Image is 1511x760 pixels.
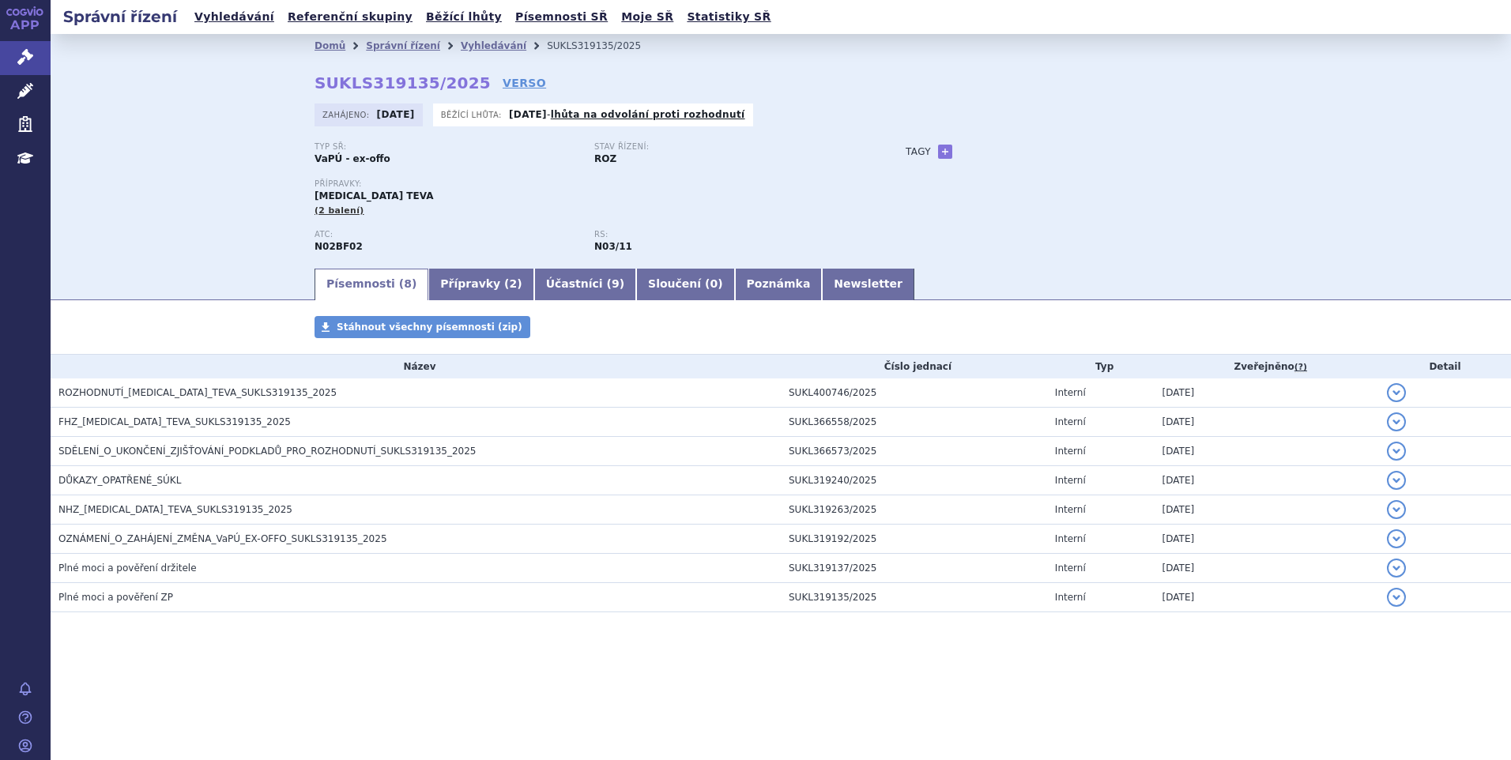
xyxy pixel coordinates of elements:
[315,230,578,239] p: ATC:
[1055,387,1086,398] span: Interní
[1055,475,1086,486] span: Interní
[337,322,522,333] span: Stáhnout všechny písemnosti (zip)
[594,241,632,252] strong: pregabalin
[1155,437,1379,466] td: [DATE]
[1387,500,1406,519] button: detail
[594,142,858,152] p: Stav řízení:
[1047,355,1155,378] th: Typ
[421,6,507,28] a: Běžící lhůty
[1055,504,1086,515] span: Interní
[51,6,190,28] h2: Správní řízení
[547,34,661,58] li: SUKLS319135/2025
[315,142,578,152] p: Typ SŘ:
[315,153,390,164] strong: VaPÚ - ex-offo
[511,6,612,28] a: Písemnosti SŘ
[58,446,476,457] span: SDĚLENÍ_O_UKONČENÍ_ZJIŠŤOVÁNÍ_PODKLADŮ_PRO_ROZHODNUTÍ_SUKLS319135_2025
[58,562,197,574] span: Plné moci a pověření držitele
[594,230,858,239] p: RS:
[938,145,952,159] a: +
[534,269,636,300] a: Účastníci (9)
[906,142,931,161] h3: Tagy
[710,277,718,290] span: 0
[1294,362,1307,373] abbr: (?)
[1387,442,1406,461] button: detail
[1155,378,1379,408] td: [DATE]
[1155,408,1379,437] td: [DATE]
[503,75,546,91] a: VERSO
[58,533,387,544] span: OZNÁMENÍ_O_ZAHÁJENÍ_ZMĚNA_VaPÚ_EX-OFFO_SUKLS319135_2025
[1387,471,1406,490] button: detail
[1387,529,1406,548] button: detail
[1155,355,1379,378] th: Zveřejněno
[441,108,505,121] span: Běžící lhůta:
[781,583,1047,612] td: SUKL319135/2025
[58,592,173,603] span: Plné moci a pověření ZP
[315,205,364,216] span: (2 balení)
[1055,592,1086,603] span: Interní
[612,277,620,290] span: 9
[428,269,533,300] a: Přípravky (2)
[283,6,417,28] a: Referenční skupiny
[682,6,775,28] a: Statistiky SŘ
[315,40,345,51] a: Domů
[322,108,372,121] span: Zahájeno:
[58,416,291,427] span: FHZ_PREGABALIN_TEVA_SUKLS319135_2025
[1055,446,1086,457] span: Interní
[781,408,1047,437] td: SUKL366558/2025
[781,378,1047,408] td: SUKL400746/2025
[1155,583,1379,612] td: [DATE]
[1387,559,1406,578] button: detail
[1155,525,1379,554] td: [DATE]
[315,316,530,338] a: Stáhnout všechny písemnosti (zip)
[636,269,734,300] a: Sloučení (0)
[1387,383,1406,402] button: detail
[1155,466,1379,495] td: [DATE]
[315,190,433,201] span: [MEDICAL_DATA] TEVA
[1387,412,1406,431] button: detail
[594,153,616,164] strong: ROZ
[781,525,1047,554] td: SUKL319192/2025
[781,355,1047,378] th: Číslo jednací
[315,73,491,92] strong: SUKLS319135/2025
[315,269,428,300] a: Písemnosti (8)
[1055,562,1086,574] span: Interní
[58,475,181,486] span: DŮKAZY_OPATŘENÉ_SÚKL
[1055,533,1086,544] span: Interní
[58,387,337,398] span: ROZHODNUTÍ_PREGABALIN_TEVA_SUKLS319135_2025
[781,495,1047,525] td: SUKL319263/2025
[822,269,914,300] a: Newsletter
[315,179,874,189] p: Přípravky:
[366,40,440,51] a: Správní řízení
[1155,554,1379,583] td: [DATE]
[781,466,1047,495] td: SUKL319240/2025
[781,437,1047,466] td: SUKL366573/2025
[1055,416,1086,427] span: Interní
[510,277,518,290] span: 2
[509,108,745,121] p: -
[1155,495,1379,525] td: [DATE]
[781,554,1047,583] td: SUKL319137/2025
[51,355,781,378] th: Název
[404,277,412,290] span: 8
[58,504,292,515] span: NHZ_PREGABALIN_TEVA_SUKLS319135_2025
[616,6,678,28] a: Moje SŘ
[1387,588,1406,607] button: detail
[735,269,823,300] a: Poznámka
[190,6,279,28] a: Vyhledávání
[509,109,547,120] strong: [DATE]
[377,109,415,120] strong: [DATE]
[315,241,363,252] strong: PREGABALIN
[1379,355,1511,378] th: Detail
[461,40,526,51] a: Vyhledávání
[551,109,745,120] a: lhůta na odvolání proti rozhodnutí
